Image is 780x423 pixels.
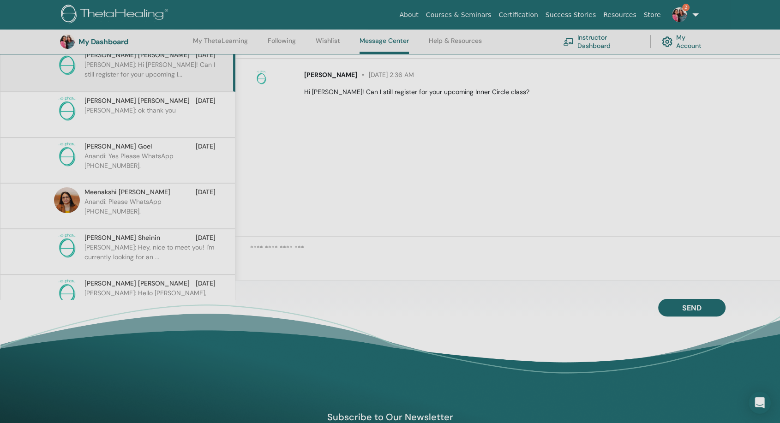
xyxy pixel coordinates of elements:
[84,106,218,133] p: [PERSON_NAME]: ok thank you
[542,6,600,24] a: Success Stories
[84,142,152,151] span: [PERSON_NAME] Goel
[196,96,216,106] span: [DATE]
[84,151,218,179] p: Anandi: Yes Please WhatsApp [PHONE_NUMBER].
[196,233,216,243] span: [DATE]
[658,299,726,316] button: Send
[563,31,639,52] a: Instructor Dashboard
[422,6,495,24] a: Courses & Seminars
[283,411,497,423] h4: Subscribe to Our Newsletter
[563,38,574,46] img: chalkboard-teacher.svg
[640,6,665,24] a: Store
[61,5,171,25] img: logo.png
[84,187,170,197] span: Meenakshi [PERSON_NAME]
[84,50,190,60] span: [PERSON_NAME] [PERSON_NAME]
[54,96,80,122] img: no-photo.png
[672,7,687,22] img: default.jpg
[84,96,190,106] span: [PERSON_NAME] [PERSON_NAME]
[54,142,80,167] img: no-photo.png
[54,50,80,76] img: no-photo.png
[682,303,702,313] span: Send
[749,392,771,414] div: Open Intercom Messenger
[196,187,216,197] span: [DATE]
[495,6,541,24] a: Certification
[396,6,422,24] a: About
[84,197,218,225] p: Anandi: Please WhatsApp [PHONE_NUMBER].
[84,288,218,316] p: [PERSON_NAME]: Hello [PERSON_NAME], nice to meet you, my name is [PERSON_NAME]! I a...
[268,37,296,52] a: Following
[54,187,80,213] img: default.jpg
[193,37,248,52] a: My ThetaLearning
[84,279,190,288] span: [PERSON_NAME] [PERSON_NAME]
[84,233,160,243] span: [PERSON_NAME] Sheinin
[304,87,769,97] p: Hi [PERSON_NAME]! Can I still register for your upcoming Inner Circle class?
[682,4,690,11] span: 2
[360,37,409,54] a: Message Center
[60,34,75,49] img: default.jpg
[54,279,80,304] img: no-photo.png
[254,70,269,85] img: no-photo.png
[196,142,216,151] span: [DATE]
[429,37,482,52] a: Help & Resources
[84,243,218,270] p: [PERSON_NAME]: Hey, nice to meet you! I'm currently looking for an ...
[78,37,171,46] h3: My Dashboard
[196,279,216,288] span: [DATE]
[54,233,80,259] img: no-photo.png
[304,71,357,79] span: [PERSON_NAME]
[600,6,640,24] a: Resources
[357,71,414,79] span: [DATE] 2:36 AM
[662,34,672,49] img: cog.svg
[84,60,218,88] p: [PERSON_NAME]: Hi [PERSON_NAME]! Can I still register for your upcoming I...
[662,31,711,52] a: My Account
[196,50,216,60] span: [DATE]
[316,37,340,52] a: Wishlist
